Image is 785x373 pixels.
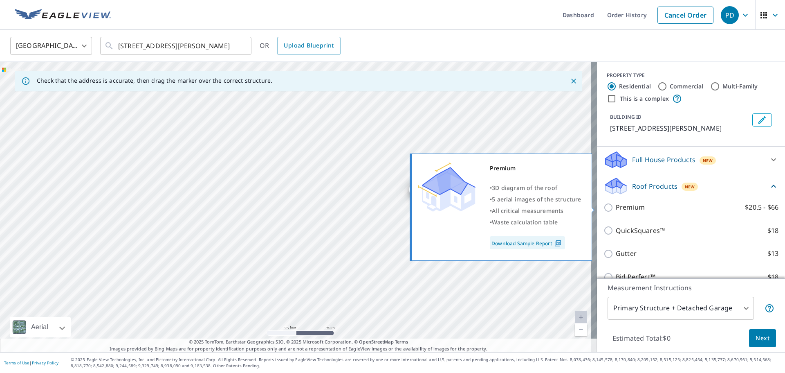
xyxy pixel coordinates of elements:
[685,183,695,190] span: New
[610,113,641,120] p: BUILDING ID
[703,157,713,164] span: New
[752,113,772,127] button: Edit building 1
[490,205,581,217] div: •
[616,202,645,212] p: Premium
[492,207,563,215] span: All critical measurements
[118,34,235,57] input: Search by address or latitude-longitude
[767,272,778,282] p: $18
[409,179,431,204] div: Dropped pin, building 1, Residential property, 51 Kirby Ln Johnsburg, NY 12843
[619,82,651,90] label: Residential
[616,226,665,236] p: QuickSquares™
[492,218,558,226] span: Waste calculation table
[10,317,71,337] div: Aerial
[490,163,581,174] div: Premium
[767,249,778,259] p: $13
[756,333,769,344] span: Next
[607,72,775,79] div: PROPERTY TYPE
[603,150,778,170] div: Full House ProductsNew
[606,329,677,347] p: Estimated Total: $0
[37,77,272,84] p: Check that the address is accurate, then drag the marker over the correct structure.
[575,323,587,336] a: Current Level 20, Zoom Out
[490,194,581,205] div: •
[603,176,778,196] div: Roof ProductsNew
[490,217,581,228] div: •
[492,195,581,203] span: 5 aerial images of the structure
[29,317,51,337] div: Aerial
[260,37,341,55] div: OR
[765,303,774,313] span: Your report will include the primary structure and a detached garage if one exists.
[359,339,393,345] a: OpenStreetMap
[632,181,677,191] p: Roof Products
[284,41,334,51] span: Upload Blueprint
[767,226,778,236] p: $18
[575,311,587,323] a: Current Level 20, Zoom In Disabled
[722,82,758,90] label: Multi-Family
[10,34,92,57] div: [GEOGRAPHIC_DATA]
[71,357,781,369] p: © 2025 Eagle View Technologies, Inc. and Pictometry International Corp. All Rights Reserved. Repo...
[189,339,408,346] span: © 2025 TomTom, Earthstar Geographics SIO, © 2025 Microsoft Corporation, ©
[277,37,340,55] a: Upload Blueprint
[610,123,749,133] p: [STREET_ADDRESS][PERSON_NAME]
[490,236,565,249] a: Download Sample Report
[395,339,408,345] a: Terms
[620,95,669,103] label: This is a complex
[4,360,58,365] p: |
[657,7,713,24] a: Cancel Order
[490,182,581,194] div: •
[616,249,637,259] p: Gutter
[568,76,579,86] button: Close
[15,9,111,21] img: EV Logo
[745,202,778,212] p: $20.5 - $66
[608,283,774,293] p: Measurement Instructions
[492,184,557,192] span: 3D diagram of the roof
[608,297,754,320] div: Primary Structure + Detached Garage
[32,360,58,366] a: Privacy Policy
[670,82,704,90] label: Commercial
[616,272,655,282] p: Bid Perfect™
[749,329,776,348] button: Next
[721,6,739,24] div: PD
[418,163,475,212] img: Premium
[4,360,29,366] a: Terms of Use
[552,240,563,247] img: Pdf Icon
[632,155,695,165] p: Full House Products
